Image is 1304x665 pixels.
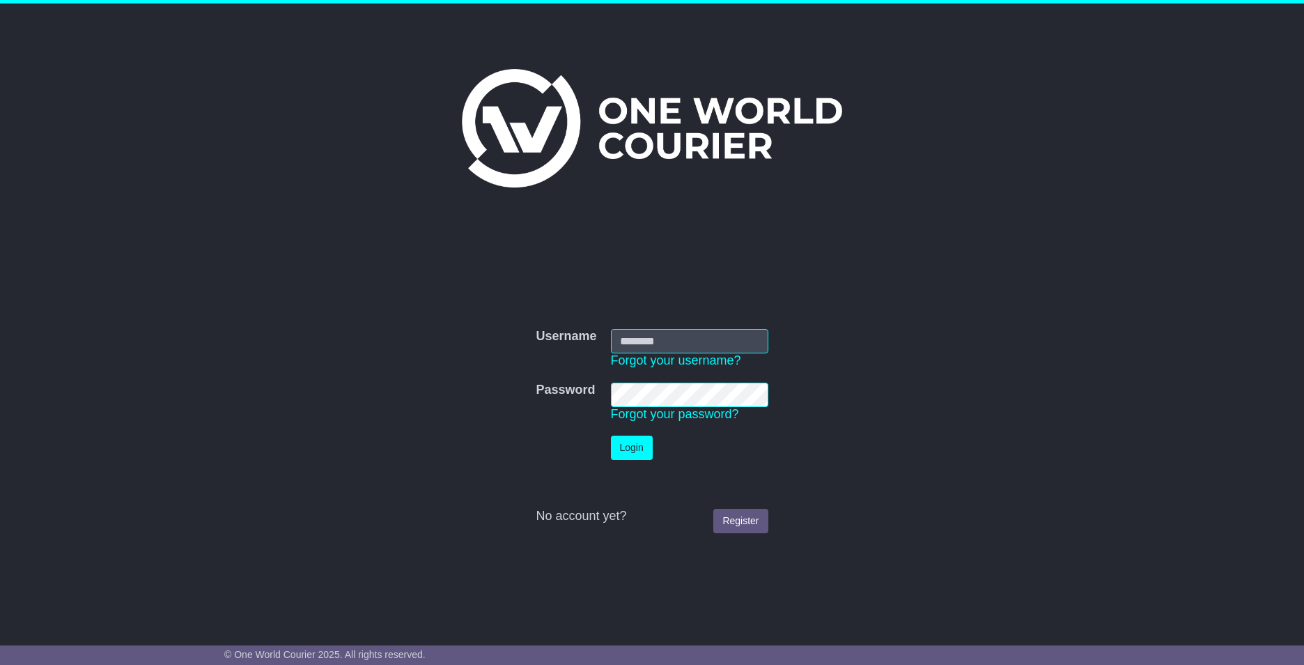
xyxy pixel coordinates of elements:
div: No account yet? [536,509,768,524]
label: Password [536,383,595,398]
button: Login [611,436,653,460]
label: Username [536,329,596,344]
span: © One World Courier 2025. All rights reserved. [224,649,426,660]
a: Forgot your username? [611,353,741,367]
a: Forgot your password? [611,407,739,421]
a: Register [713,509,768,533]
img: One World [462,69,842,188]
